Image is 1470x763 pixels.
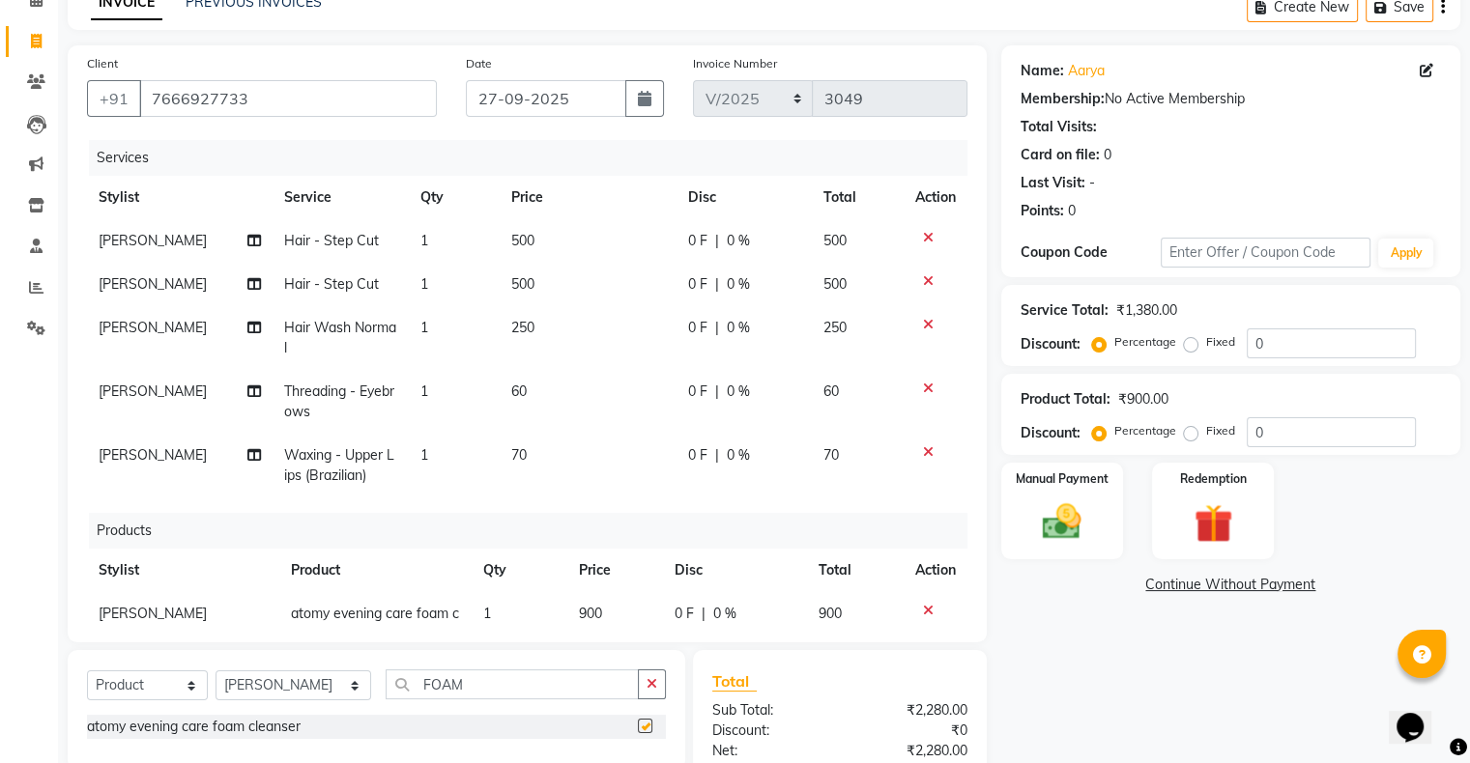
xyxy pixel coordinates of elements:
[579,605,602,622] span: 900
[99,232,207,249] span: [PERSON_NAME]
[688,445,707,466] span: 0 F
[483,605,491,622] span: 1
[688,231,707,251] span: 0 F
[1206,333,1235,351] label: Fixed
[1161,238,1371,268] input: Enter Offer / Coupon Code
[87,55,118,72] label: Client
[511,446,527,464] span: 70
[1016,470,1109,488] label: Manual Payment
[1021,334,1081,354] div: Discount:
[139,80,437,117] input: Search by Name/Mobile/Email/Code
[698,741,840,761] div: Net:
[1021,89,1441,109] div: No Active Membership
[715,274,719,295] span: |
[688,381,707,402] span: 0 F
[1116,300,1177,321] div: ₹1,380.00
[1005,575,1456,595] a: Continue Without Payment
[273,176,409,219] th: Service
[1378,239,1433,268] button: Apply
[812,176,904,219] th: Total
[99,319,207,336] span: [PERSON_NAME]
[500,176,677,219] th: Price
[291,605,459,642] span: atomy evening care foam cleanser
[409,176,500,219] th: Qty
[1030,499,1093,544] img: _cash.svg
[675,604,694,624] span: 0 F
[511,319,534,336] span: 250
[284,319,396,356] span: Hair Wash Normal
[727,381,750,402] span: 0 %
[1068,61,1105,81] a: Aarya
[1021,201,1064,221] div: Points:
[712,671,757,692] span: Total
[87,176,273,219] th: Stylist
[715,318,719,338] span: |
[688,274,707,295] span: 0 F
[99,446,207,464] span: [PERSON_NAME]
[819,605,842,622] span: 900
[713,604,736,624] span: 0 %
[1206,422,1235,439] label: Fixed
[1089,173,1095,193] div: -
[1389,686,1451,744] iframe: chat widget
[420,382,428,400] span: 1
[1114,422,1176,439] label: Percentage
[688,318,707,338] span: 0 F
[840,721,982,741] div: ₹0
[1104,145,1111,165] div: 0
[698,721,840,741] div: Discount:
[840,741,982,761] div: ₹2,280.00
[727,231,750,251] span: 0 %
[511,232,534,249] span: 500
[823,446,839,464] span: 70
[1021,173,1085,193] div: Last Visit:
[1021,423,1081,443] div: Discount:
[87,717,301,737] div: atomy evening care foam cleanser
[727,318,750,338] span: 0 %
[89,140,982,176] div: Services
[823,275,847,293] span: 500
[698,700,840,721] div: Sub Total:
[284,446,394,484] span: Waxing - Upper Lips (Brazilian)
[1182,499,1245,548] img: _gift.svg
[1021,89,1105,109] div: Membership:
[1068,201,1076,221] div: 0
[99,382,207,400] span: [PERSON_NAME]
[279,549,471,592] th: Product
[87,80,141,117] button: +91
[693,55,777,72] label: Invoice Number
[420,275,428,293] span: 1
[702,604,706,624] span: |
[87,549,279,592] th: Stylist
[284,382,394,420] span: Threading - Eyebrows
[823,232,847,249] span: 500
[511,382,527,400] span: 60
[1021,242,1161,263] div: Coupon Code
[420,319,428,336] span: 1
[840,700,982,721] div: ₹2,280.00
[1180,470,1247,488] label: Redemption
[420,232,428,249] span: 1
[1114,333,1176,351] label: Percentage
[511,275,534,293] span: 500
[823,382,839,400] span: 60
[904,176,967,219] th: Action
[677,176,812,219] th: Disc
[567,549,663,592] th: Price
[715,231,719,251] span: |
[284,275,379,293] span: Hair - Step Cut
[823,319,847,336] span: 250
[904,549,967,592] th: Action
[1021,61,1064,81] div: Name:
[727,274,750,295] span: 0 %
[420,446,428,464] span: 1
[727,445,750,466] span: 0 %
[472,549,567,592] th: Qty
[1021,300,1109,321] div: Service Total:
[99,605,207,622] span: [PERSON_NAME]
[386,669,639,699] input: Search or Scan
[89,513,982,549] div: Products
[715,445,719,466] span: |
[284,232,379,249] span: Hair - Step Cut
[807,549,904,592] th: Total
